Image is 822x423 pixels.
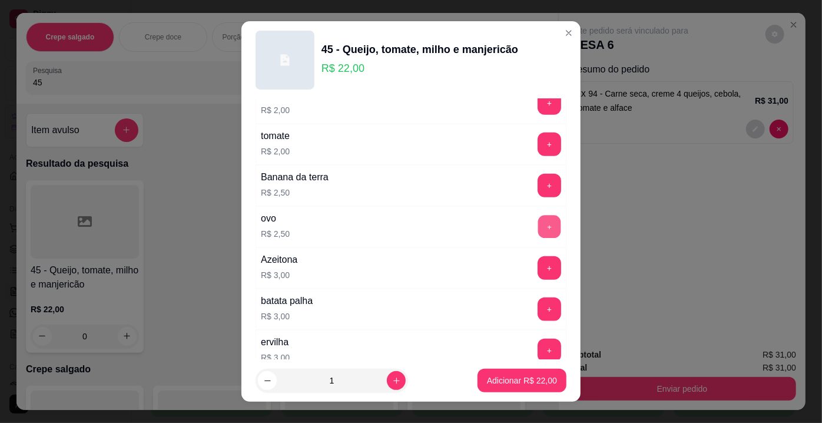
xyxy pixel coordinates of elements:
button: decrease-product-quantity [258,371,277,390]
button: add [538,256,561,280]
div: ovo [261,211,290,226]
p: R$ 3,00 [261,352,290,363]
p: R$ 2,00 [261,146,290,157]
button: add [538,216,561,239]
p: R$ 2,50 [261,187,329,199]
div: Banana da terra [261,170,329,184]
p: R$ 22,00 [321,60,518,77]
button: Adicionar R$ 22,00 [478,369,566,392]
button: Close [559,24,578,42]
p: R$ 3,00 [261,310,313,322]
button: add [538,174,561,197]
div: ervilha [261,335,290,349]
p: Adicionar R$ 22,00 [487,375,557,386]
p: R$ 3,00 [261,269,297,281]
button: increase-product-quantity [387,371,406,390]
div: Azeitona [261,253,297,267]
button: add [538,339,561,362]
button: add [538,133,561,156]
button: add [538,91,561,115]
div: tomate [261,129,290,143]
p: R$ 2,00 [261,104,290,116]
div: 45 - Queijo, tomate, milho e manjericão [321,41,518,58]
div: batata palha [261,294,313,308]
button: add [538,298,561,321]
p: R$ 2,50 [261,228,290,240]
